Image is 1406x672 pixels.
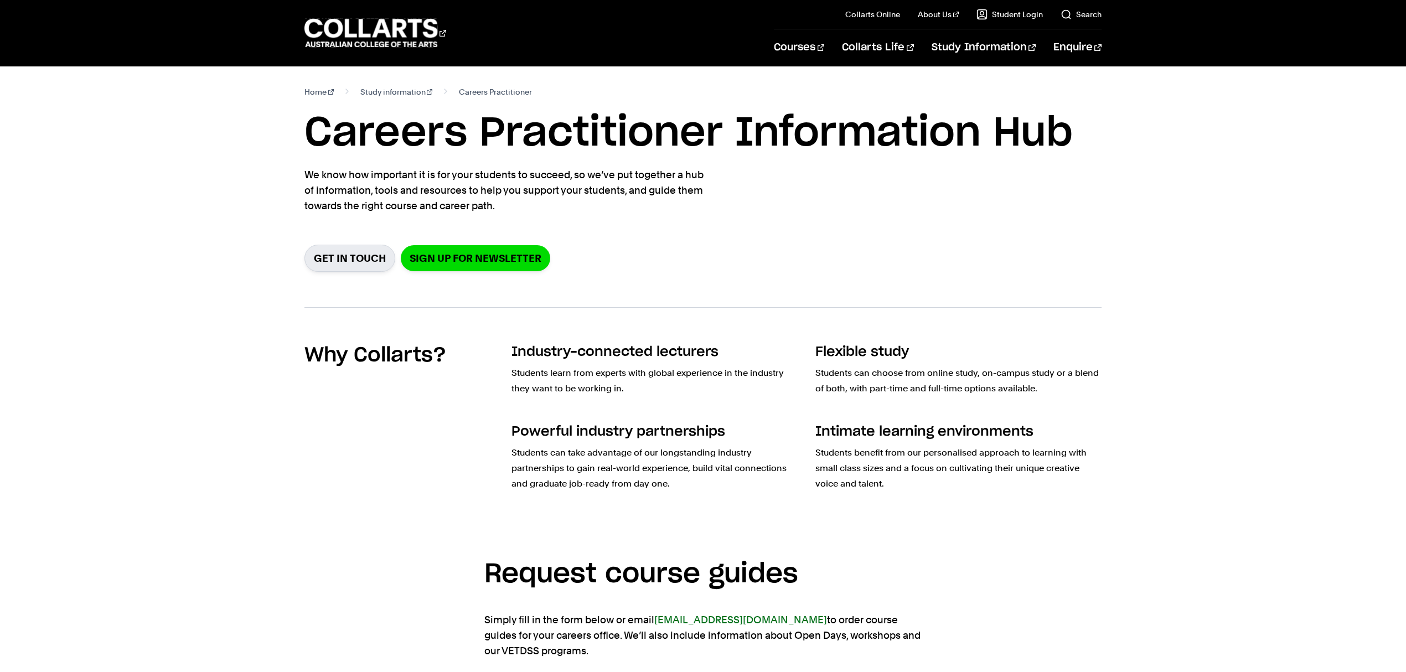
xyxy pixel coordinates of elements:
[1053,29,1102,66] a: Enquire
[654,614,827,626] a: [EMAIL_ADDRESS][DOMAIN_NAME]
[360,84,433,100] a: Study information
[1061,9,1102,20] a: Search
[459,84,532,100] span: Careers Practitioner
[918,9,959,20] a: About Us
[815,365,1102,396] p: Students can choose from online study, on-campus study or a blend of both, with part-time and ful...
[304,108,1102,158] h1: Careers Practitioner Information Hub
[815,343,1102,361] h3: Flexible study
[842,29,913,66] a: Collarts Life
[484,612,922,659] p: Simply fill in the form below or email to order course guides for your careers office. We’ll also...
[484,554,922,596] h3: Request course guides
[511,423,798,441] h3: Powerful industry partnerships
[304,17,446,49] div: Go to homepage
[511,365,798,396] p: Students learn from experts with global experience in the industry they want to be working in.
[511,343,798,361] h3: Industry-connected lecturers
[304,245,395,272] a: Get in Touch
[815,445,1102,492] p: Students benefit from our personalised approach to learning with small class sizes and a focus on...
[304,167,709,214] p: We know how important it is for your students to succeed, so we’ve put together a hub of informat...
[815,423,1102,441] h3: Intimate learning environments
[304,84,334,100] a: Home
[932,29,1036,66] a: Study Information
[845,9,900,20] a: Collarts Online
[511,445,798,492] p: Students can take advantage of our longstanding industry partnerships to gain real-world experien...
[304,343,446,368] h2: Why Collarts?
[401,245,550,271] a: SIGN UP FOR NEWSLETTER
[774,29,824,66] a: Courses
[976,9,1043,20] a: Student Login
